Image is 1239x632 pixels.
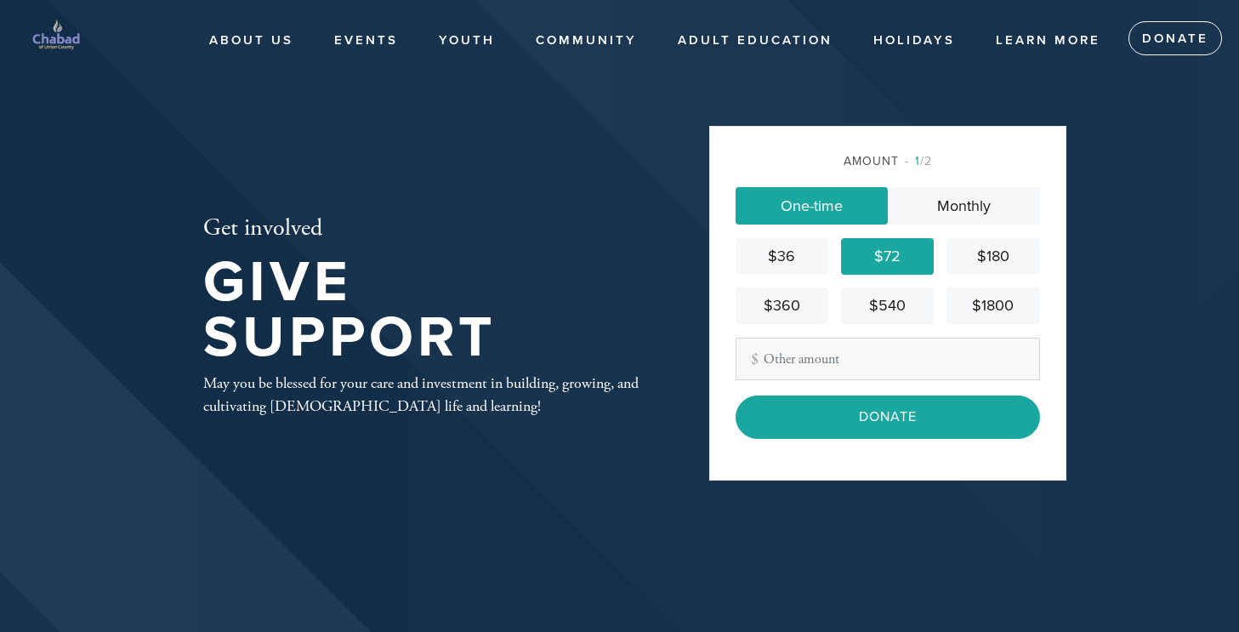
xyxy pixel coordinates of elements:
[321,25,411,57] a: Events
[905,154,932,168] span: /2
[946,288,1039,324] a: $1800
[946,238,1039,275] a: $180
[953,294,1032,317] div: $1800
[736,238,828,275] a: $36
[983,25,1113,57] a: Learn More
[953,245,1032,268] div: $180
[736,288,828,324] a: $360
[736,152,1040,170] div: Amount
[841,238,934,275] a: $72
[203,214,654,243] h2: Get involved
[841,288,934,324] a: $540
[203,255,654,365] h1: Give Support
[26,9,87,70] img: chabad%20logo%20%283000%20x%203000%20px%29%20%282%29.png
[736,396,1040,438] input: Donate
[665,25,845,57] a: Adult Education
[848,294,927,317] div: $540
[523,25,650,57] a: Community
[1128,21,1222,55] a: Donate
[888,187,1040,225] a: Monthly
[736,187,888,225] a: One-time
[742,245,821,268] div: $36
[196,25,306,57] a: About Us
[426,25,508,57] a: Youth
[848,245,927,268] div: $72
[203,372,654,418] div: May you be blessed for your care and investment in building, growing, and cultivating [DEMOGRAPHI...
[915,154,920,168] span: 1
[736,338,1040,380] input: Other amount
[742,294,821,317] div: $360
[861,25,968,57] a: Holidays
